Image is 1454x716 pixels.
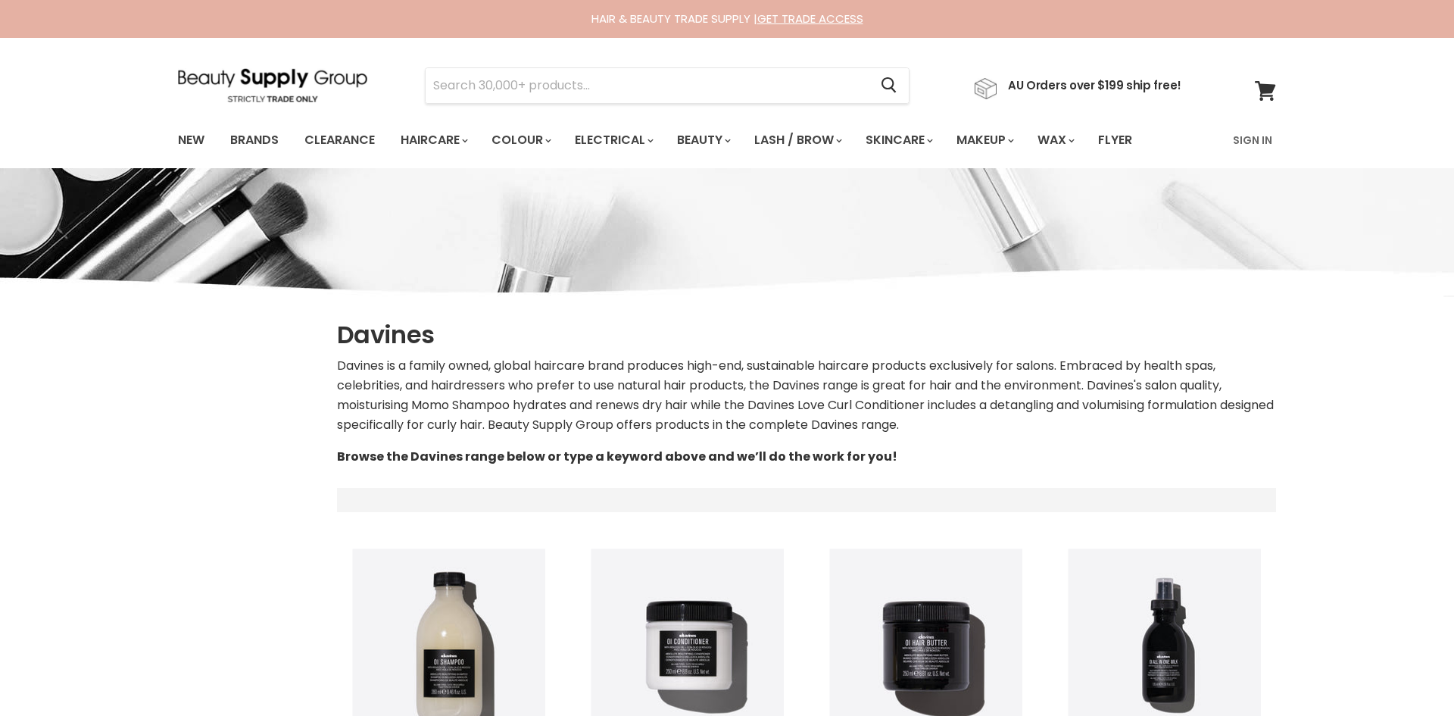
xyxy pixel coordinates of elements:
[563,124,663,156] a: Electrical
[389,124,477,156] a: Haircare
[480,124,560,156] a: Colour
[425,67,910,104] form: Product
[337,319,1276,351] h1: Davines
[159,11,1295,27] div: HAIR & BEAUTY TRADE SUPPLY |
[167,118,1184,162] ul: Main menu
[167,124,216,156] a: New
[743,124,851,156] a: Lash / Brow
[869,68,909,103] button: Search
[1026,124,1084,156] a: Wax
[337,356,1276,435] p: Davines is a family owned, global haircare brand produces high-end, sustainable haircare products...
[757,11,863,27] a: GET TRADE ACCESS
[854,124,942,156] a: Skincare
[666,124,740,156] a: Beauty
[1087,124,1144,156] a: Flyer
[945,124,1023,156] a: Makeup
[159,118,1295,162] nav: Main
[426,68,869,103] input: Search
[337,448,897,465] strong: Browse the Davines range below or type a keyword above and we’ll do the work for you!
[219,124,290,156] a: Brands
[1224,124,1281,156] a: Sign In
[293,124,386,156] a: Clearance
